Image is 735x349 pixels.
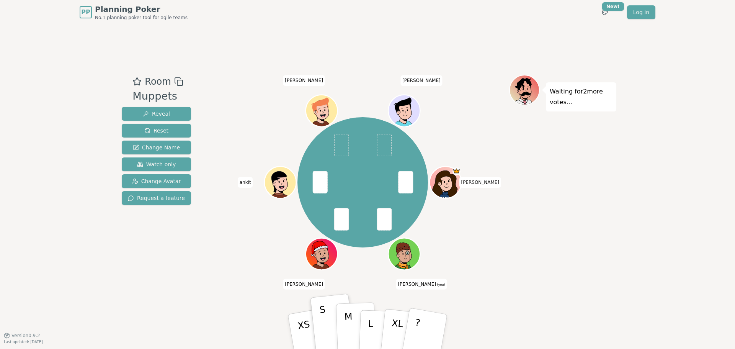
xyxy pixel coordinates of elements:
[550,86,612,108] p: Waiting for 2 more votes...
[627,5,655,19] a: Log in
[598,5,612,19] button: New!
[144,127,168,134] span: Reset
[132,75,142,88] button: Add as favourite
[122,191,191,205] button: Request a feature
[137,161,176,168] span: Watch only
[132,177,181,185] span: Change Avatar
[128,194,185,202] span: Request a feature
[4,340,43,344] span: Last updated: [DATE]
[389,239,419,269] button: Click to change your avatar
[459,177,501,188] span: Click to change your name
[145,75,171,88] span: Room
[81,8,90,17] span: PP
[143,110,170,118] span: Reveal
[122,107,191,121] button: Reveal
[95,15,188,21] span: No.1 planning poker tool for agile teams
[436,283,445,286] span: (you)
[283,75,325,86] span: Click to change your name
[396,279,447,289] span: Click to change your name
[452,167,461,175] span: Elise is the host
[122,124,191,138] button: Reset
[11,333,40,339] span: Version 0.9.2
[122,141,191,154] button: Change Name
[122,174,191,188] button: Change Avatar
[80,4,188,21] a: PPPlanning PokerNo.1 planning poker tool for agile teams
[122,157,191,171] button: Watch only
[132,88,183,104] div: Muppets
[133,144,180,151] span: Change Name
[238,177,253,188] span: Click to change your name
[319,304,329,346] p: S
[4,333,40,339] button: Version0.9.2
[283,279,325,289] span: Click to change your name
[400,75,443,86] span: Click to change your name
[602,2,624,11] div: New!
[95,4,188,15] span: Planning Poker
